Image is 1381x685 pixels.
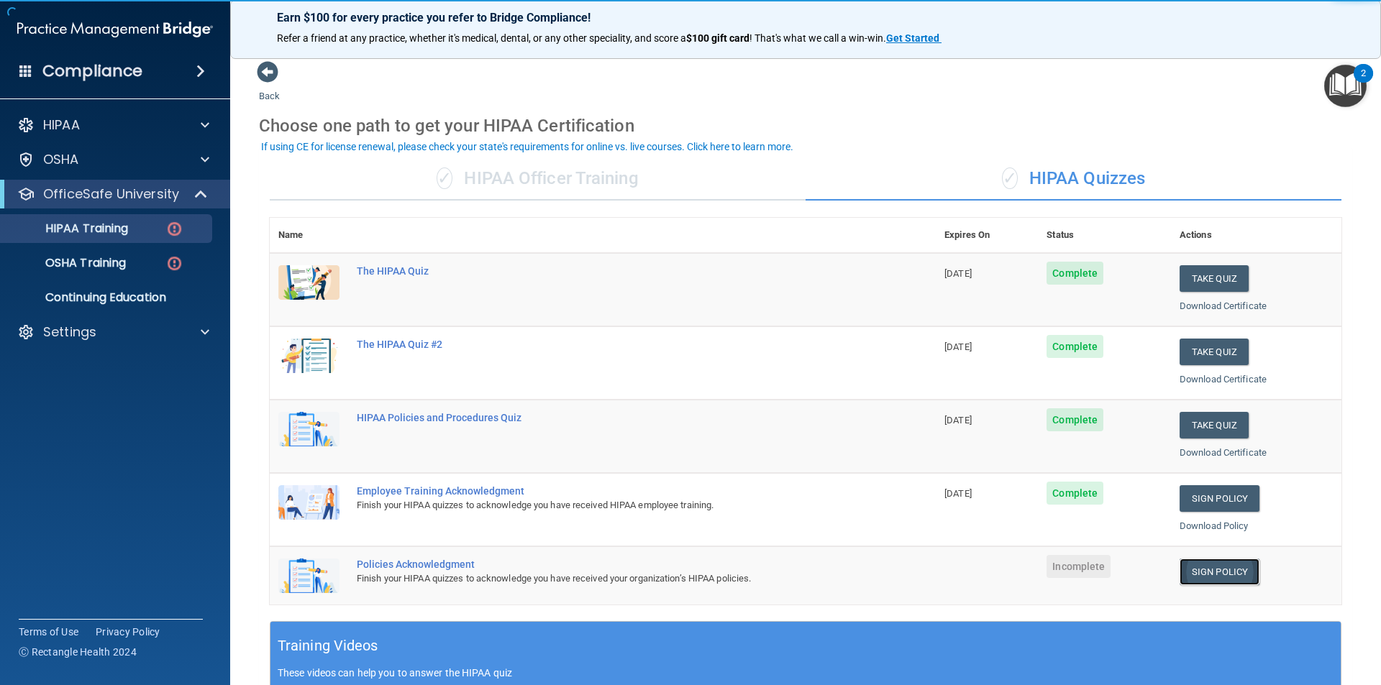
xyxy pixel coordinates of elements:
[1180,374,1267,385] a: Download Certificate
[944,341,972,352] span: [DATE]
[96,625,160,639] a: Privacy Policy
[1180,520,1249,531] a: Download Policy
[1047,262,1103,285] span: Complete
[1180,412,1249,438] button: Take Quiz
[1361,73,1366,92] div: 2
[944,488,972,499] span: [DATE]
[357,412,864,423] div: HIPAA Policies and Procedures Quiz
[277,32,686,44] span: Refer a friend at any practice, whether it's medical, dental, or any other speciality, and score a
[1047,482,1103,505] span: Complete
[437,167,452,189] span: ✓
[1180,339,1249,365] button: Take Quiz
[1038,218,1171,253] th: Status
[1002,167,1018,189] span: ✓
[17,151,209,168] a: OSHA
[806,157,1341,201] div: HIPAA Quizzes
[19,625,78,639] a: Terms of Use
[1047,555,1111,578] span: Incomplete
[43,116,80,134] p: HIPAA
[357,570,864,587] div: Finish your HIPAA quizzes to acknowledge you have received your organization’s HIPAA policies.
[357,339,864,350] div: The HIPAA Quiz #2
[277,11,1334,24] p: Earn $100 for every practice you refer to Bridge Compliance!
[270,218,348,253] th: Name
[1180,485,1259,512] a: Sign Policy
[278,633,378,658] h5: Training Videos
[259,105,1352,147] div: Choose one path to get your HIPAA Certification
[1047,335,1103,358] span: Complete
[17,185,209,203] a: OfficeSafe University
[944,415,972,426] span: [DATE]
[1171,218,1341,253] th: Actions
[259,73,280,101] a: Back
[357,265,864,277] div: The HIPAA Quiz
[17,15,213,44] img: PMB logo
[259,139,796,154] button: If using CE for license renewal, please check your state's requirements for online vs. live cours...
[944,268,972,279] span: [DATE]
[270,157,806,201] div: HIPAA Officer Training
[1180,558,1259,585] a: Sign Policy
[9,256,126,270] p: OSHA Training
[686,32,749,44] strong: $100 gift card
[886,32,942,44] a: Get Started
[42,61,142,81] h4: Compliance
[357,497,864,514] div: Finish your HIPAA quizzes to acknowledge you have received HIPAA employee training.
[936,218,1038,253] th: Expires On
[357,485,864,497] div: Employee Training Acknowledgment
[1180,447,1267,458] a: Download Certificate
[749,32,886,44] span: ! That's what we call a win-win.
[1047,408,1103,431] span: Complete
[1324,65,1367,107] button: Open Resource Center, 2 new notifications
[261,142,793,152] div: If using CE for license renewal, please check your state's requirements for online vs. live cours...
[43,323,96,341] p: Settings
[19,645,137,659] span: Ⓒ Rectangle Health 2024
[17,116,209,134] a: HIPAA
[1180,265,1249,292] button: Take Quiz
[9,290,206,305] p: Continuing Education
[43,185,179,203] p: OfficeSafe University
[17,323,209,341] a: Settings
[278,667,1334,679] p: These videos can help you to answer the HIPAA quiz
[1180,300,1267,311] a: Download Certificate
[43,151,79,168] p: OSHA
[886,32,939,44] strong: Get Started
[357,558,864,570] div: Policies Acknowledgment
[9,221,128,236] p: HIPAA Training
[165,254,183,272] img: danger-circle.6113f641.png
[165,220,183,238] img: danger-circle.6113f641.png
